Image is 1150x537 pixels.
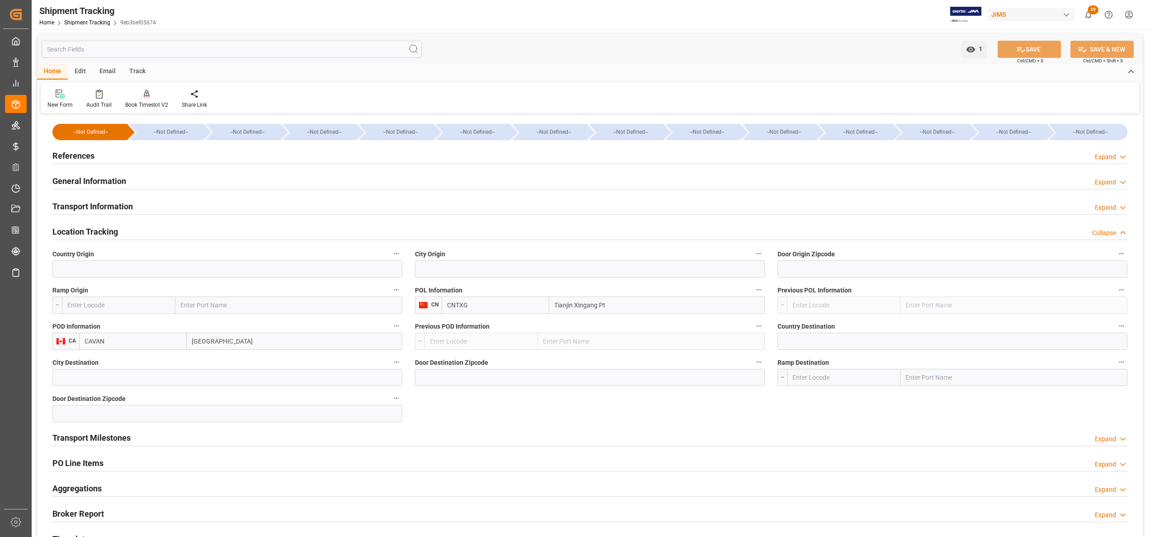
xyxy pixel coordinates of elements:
button: City Destination [391,356,402,368]
input: Enter Port Name [187,333,402,350]
div: Expand [1095,460,1116,469]
div: --Not Defined-- [512,124,587,140]
div: JIMS [988,8,1075,21]
div: --Not Defined-- [52,124,127,140]
div: --Not Defined-- [129,124,204,140]
button: SAVE & NEW [1070,41,1134,58]
img: country [419,301,428,309]
div: Collapse [1092,228,1116,238]
div: --Not Defined-- [905,124,970,140]
div: --Not Defined-- [674,124,740,140]
button: Door Origin Zipcode [1116,248,1127,259]
div: Expand [1095,203,1116,212]
span: Previous POD Information [415,322,490,331]
div: New Form [47,101,73,109]
span: City Destination [52,358,99,367]
button: Help Center [1098,5,1119,25]
div: --Not Defined-- [665,124,740,140]
div: Expand [1095,434,1116,444]
div: Expand [1095,510,1116,520]
div: --Not Defined-- [598,124,664,140]
button: POL Information [753,284,765,296]
button: Ramp Destination [1116,356,1127,368]
input: Enter Locode [442,297,549,314]
button: Ramp Origin [391,284,402,296]
div: --Not Defined-- [742,124,817,140]
div: Book Timeslot V2 [125,101,168,109]
button: Previous POL Information [1116,284,1127,296]
div: --Not Defined-- [981,124,1046,140]
input: Enter Port Name [538,333,765,350]
div: --Not Defined-- [1049,124,1128,140]
input: Enter Port Name [900,369,1127,386]
div: --Not Defined-- [292,124,357,140]
span: Ctrl/CMD + S [1017,57,1043,64]
div: Email [93,64,123,80]
input: Search Fields [42,41,422,58]
span: Ctrl/CMD + Shift + S [1083,57,1123,64]
input: Enter Locode [787,297,900,314]
div: --Not Defined-- [445,124,510,140]
h2: Location Tracking [52,226,118,238]
span: 1 [976,45,982,52]
div: --Not Defined-- [828,124,893,140]
div: --Not Defined-- [436,124,510,140]
div: -- [52,297,62,314]
div: --Not Defined-- [895,124,970,140]
span: CA [66,338,76,344]
span: Ramp Origin [52,286,88,295]
div: --Not Defined-- [138,124,204,140]
div: Home [37,64,68,80]
span: Door Destination Zipcode [415,358,488,367]
button: Door Destination Zipcode [391,392,402,404]
div: --Not Defined-- [368,124,434,140]
img: Exertis%20JAM%20-%20Email%20Logo.jpg_1722504956.jpg [950,7,981,23]
button: show 29 new notifications [1078,5,1098,25]
input: Enter Locode [424,333,538,350]
button: Country Origin [391,248,402,259]
div: Audit Trail [86,101,112,109]
button: City Origin [753,248,765,259]
h2: Aggregations [52,482,102,495]
input: Enter Port Name [175,297,402,314]
div: --Not Defined-- [589,124,664,140]
span: Door Destination Zipcode [52,394,126,404]
a: Home [39,19,54,26]
input: Enter Port Name [900,297,1127,314]
div: Edit [68,64,93,80]
h2: Transport Milestones [52,432,131,444]
div: --Not Defined-- [206,124,280,140]
span: Ramp Destination [778,358,829,367]
h2: Transport Information [52,200,133,212]
button: Country Destination [1116,320,1127,332]
div: --Not Defined-- [215,124,280,140]
div: --Not Defined-- [972,124,1046,140]
input: Enter Locode [62,297,175,314]
button: Previous POD Information [753,320,765,332]
div: --Not Defined-- [359,124,434,140]
h2: Broker Report [52,508,104,520]
button: POD Information [391,320,402,332]
div: Share Link [182,101,207,109]
input: Enter Locode [787,369,900,386]
h2: General Information [52,175,126,187]
span: Door Origin Zipcode [778,250,835,259]
div: --Not Defined-- [283,124,357,140]
span: Country Destination [778,322,835,331]
span: CN [428,301,438,308]
a: Shipment Tracking [64,19,110,26]
div: --Not Defined-- [819,124,893,140]
button: open menu [961,41,987,58]
button: SAVE [998,41,1061,58]
input: Enter Port Name [549,297,765,314]
div: Track [123,64,152,80]
button: Door Destination Zipcode [753,356,765,368]
div: -- [778,369,787,386]
span: 29 [1088,5,1098,14]
img: country [56,338,66,345]
div: Expand [1095,152,1116,162]
span: POD Information [52,322,100,331]
span: Previous POL Information [778,286,852,295]
input: Enter Locode [79,333,187,350]
div: Expand [1095,178,1116,187]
